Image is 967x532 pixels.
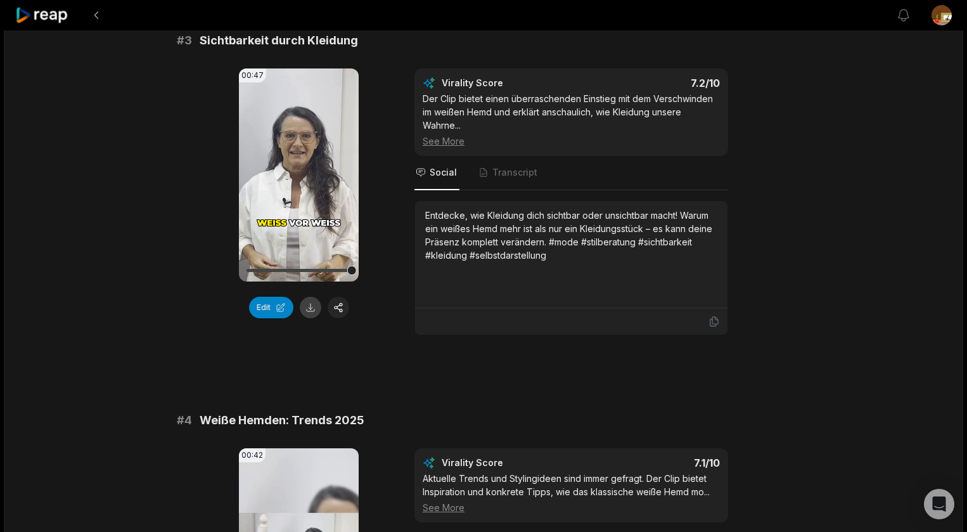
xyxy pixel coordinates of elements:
[584,77,720,89] div: 7.2 /10
[423,501,720,514] div: See More
[423,134,720,148] div: See More
[200,32,358,49] span: Sichtbarkeit durch Kleidung
[177,32,192,49] span: # 3
[423,92,720,148] div: Der Clip bietet einen überraschenden Einstieg mit dem Verschwinden im weißen Hemd und erklärt ans...
[239,68,359,282] video: Your browser does not support mp4 format.
[492,166,537,179] span: Transcript
[924,489,954,519] div: Open Intercom Messenger
[249,297,293,318] button: Edit
[442,77,578,89] div: Virality Score
[425,209,717,262] div: Entdecke, wie Kleidung dich sichtbar oder unsichtbar macht! Warum ein weißes Hemd mehr ist als nu...
[584,457,720,469] div: 7.1 /10
[423,472,720,514] div: Aktuelle Trends und Stylingideen sind immer gefragt. Der Clip bietet Inspiration und konkrete Tip...
[414,156,728,190] nav: Tabs
[442,457,578,469] div: Virality Score
[200,412,364,429] span: Weiße Hemden: Trends 2025
[177,412,192,429] span: # 4
[430,166,457,179] span: Social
